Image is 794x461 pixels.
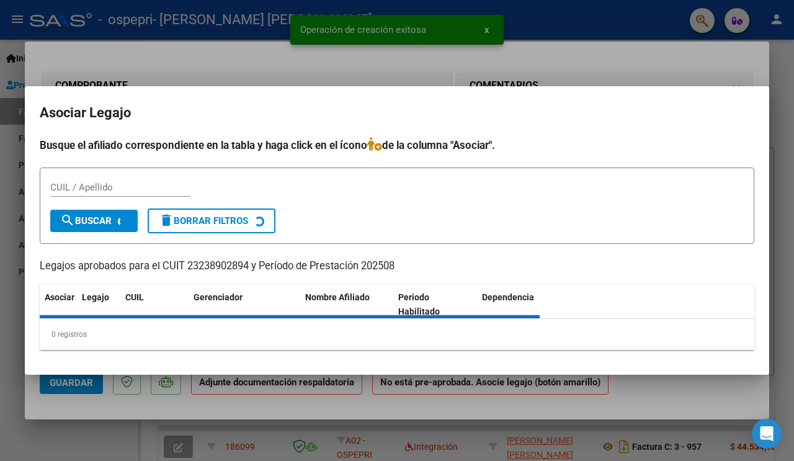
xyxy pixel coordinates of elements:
div: 0 registros [40,319,754,350]
datatable-header-cell: Gerenciador [189,284,300,325]
span: Asociar [45,292,74,302]
datatable-header-cell: Asociar [40,284,77,325]
span: CUIL [125,292,144,302]
button: Borrar Filtros [148,208,275,233]
datatable-header-cell: Nombre Afiliado [300,284,393,325]
mat-icon: search [60,213,75,228]
div: Open Intercom Messenger [752,419,782,449]
mat-icon: delete [159,213,174,228]
datatable-header-cell: Legajo [77,284,120,325]
datatable-header-cell: Dependencia [477,284,570,325]
span: Gerenciador [194,292,243,302]
span: Buscar [60,215,112,226]
datatable-header-cell: Periodo Habilitado [393,284,477,325]
span: Dependencia [482,292,534,302]
span: Borrar Filtros [159,215,248,226]
span: Periodo Habilitado [398,292,440,316]
span: Legajo [82,292,109,302]
p: Legajos aprobados para el CUIT 23238902894 y Período de Prestación 202508 [40,259,754,274]
h4: Busque el afiliado correspondiente en la tabla y haga click en el ícono de la columna "Asociar". [40,137,754,153]
h2: Asociar Legajo [40,101,754,125]
datatable-header-cell: CUIL [120,284,189,325]
button: Buscar [50,210,138,232]
span: Nombre Afiliado [305,292,370,302]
